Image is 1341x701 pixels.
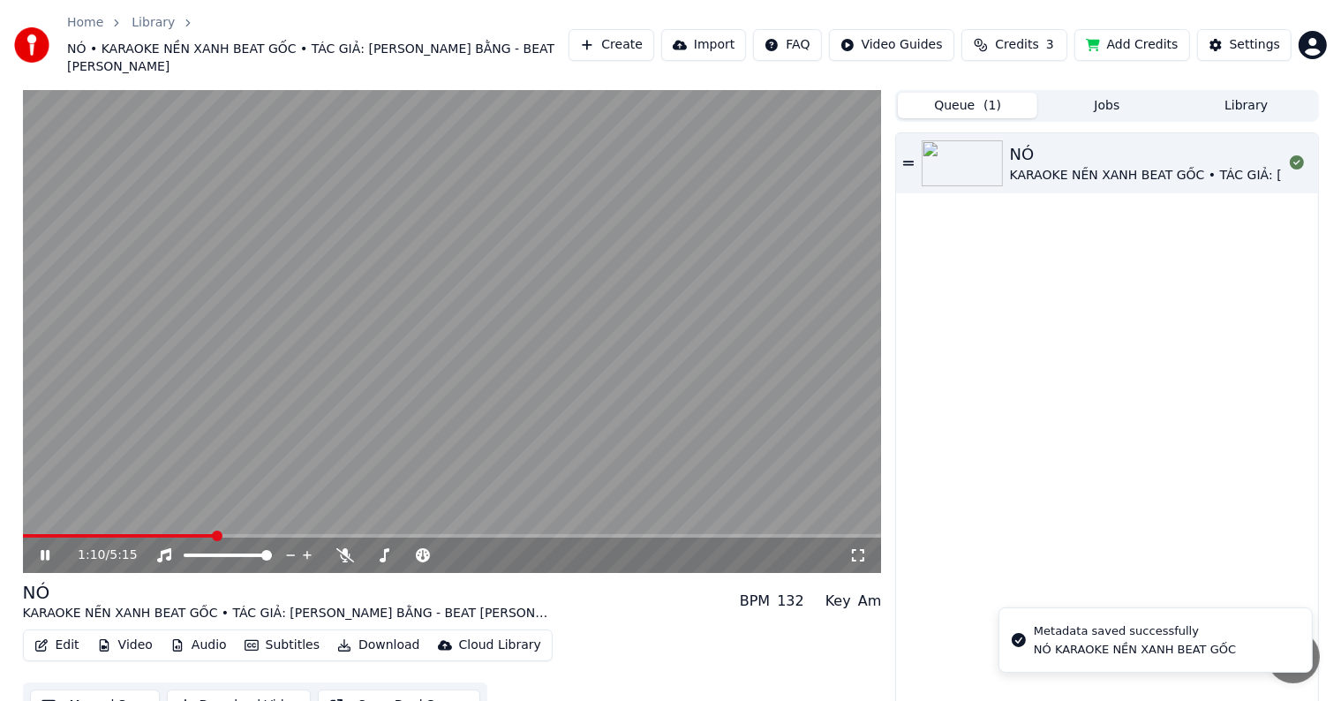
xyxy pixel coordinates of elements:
div: Settings [1230,36,1280,54]
div: Key [825,591,851,612]
div: KARAOKE NỀN XANH BEAT GỐC • TÁC GIẢ: [PERSON_NAME] BẰNG - BEAT [PERSON_NAME] [23,605,553,622]
button: Credits3 [961,29,1067,61]
div: Am [858,591,882,612]
div: 132 [777,591,804,612]
a: Library [132,14,175,32]
button: Settings [1197,29,1292,61]
button: Video [90,633,160,658]
button: Jobs [1037,93,1177,118]
div: BPM [740,591,770,612]
span: 5:15 [109,546,137,564]
nav: breadcrumb [67,14,569,76]
div: Metadata saved successfully [1034,622,1236,640]
button: Edit [27,633,87,658]
span: 1:10 [78,546,105,564]
div: NÓ [23,580,553,605]
div: NÓ KARAOKE NỀN XANH BEAT GỐC [1034,642,1236,658]
button: Video Guides [829,29,954,61]
button: Library [1177,93,1316,118]
button: Import [661,29,746,61]
span: Credits [995,36,1038,54]
button: Create [569,29,654,61]
span: 3 [1046,36,1054,54]
span: ( 1 ) [983,97,1001,115]
a: Home [67,14,103,32]
span: NÓ • KARAOKE NỀN XANH BEAT GỐC • TÁC GIẢ: [PERSON_NAME] BẰNG - BEAT [PERSON_NAME] [67,41,569,76]
div: / [78,546,120,564]
button: FAQ [753,29,821,61]
img: youka [14,27,49,63]
button: Add Credits [1074,29,1190,61]
button: Audio [163,633,234,658]
div: Cloud Library [459,637,541,654]
button: Queue [898,93,1037,118]
button: Download [330,633,427,658]
button: Subtitles [237,633,327,658]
